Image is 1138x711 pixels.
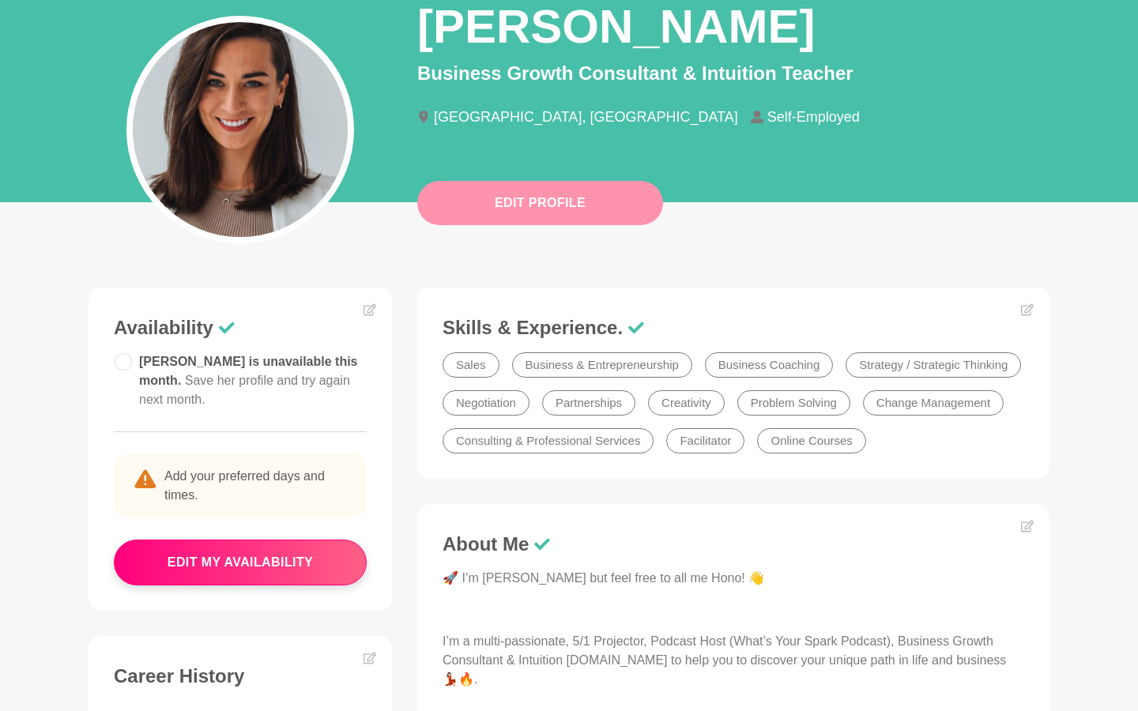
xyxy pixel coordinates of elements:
[417,181,663,225] button: Edit Profile
[114,540,367,585] button: edit my availability
[114,454,367,517] p: Add your preferred days and times.
[751,110,872,124] li: Self-Employed
[443,316,1024,340] h3: Skills & Experience.
[417,59,1049,88] p: Business Growth Consultant & Intuition Teacher
[443,532,1024,556] h3: About Me
[443,569,1024,588] p: 🚀 I’m [PERSON_NAME] but feel free to all me Hono! 👋
[114,316,367,340] h3: Availability
[114,664,367,688] h3: Career History
[139,355,358,406] span: [PERSON_NAME] is unavailable this month.
[417,110,751,124] li: [GEOGRAPHIC_DATA], [GEOGRAPHIC_DATA]
[443,632,1024,689] p: I’m a multi-passionate, 5/1 Projector, Podcast Host (What’s Your Spark Podcast), Business Growth ...
[139,374,350,406] span: Save her profile and try again next month.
